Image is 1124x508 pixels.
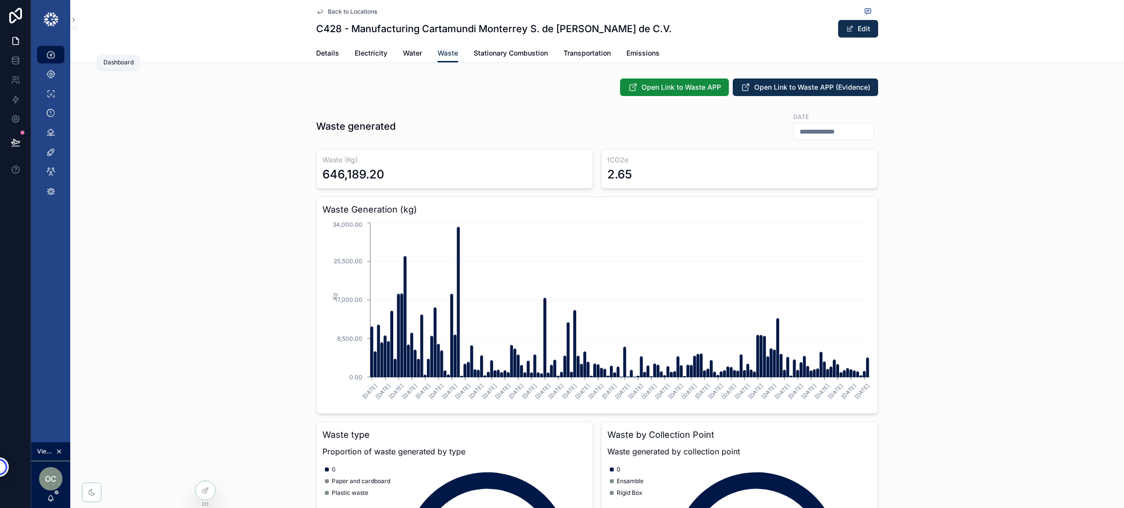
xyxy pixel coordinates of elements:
[827,383,844,400] text: [DATE]
[322,203,872,216] h3: Waste Generation (kg)
[617,489,642,497] span: Rigid Box
[601,383,618,400] text: [DATE]
[316,8,377,16] a: Back to Locations
[322,155,587,165] h3: Waste (Kg)
[627,383,644,400] text: [DATE]
[642,82,721,92] span: Open Link to Waste APP
[813,383,831,400] text: [DATE]
[607,155,872,165] h3: tCO2e
[607,167,632,182] div: 2.65
[694,383,711,400] text: [DATE]
[441,383,458,400] text: [DATE]
[800,383,818,400] text: [DATE]
[614,383,631,400] text: [DATE]
[374,383,392,400] text: [DATE]
[521,383,538,400] text: [DATE]
[337,335,362,342] tspan: 8,500.00
[334,257,362,265] tspan: 25,500.00
[617,477,643,485] span: Ensamble
[667,383,684,400] text: [DATE]
[322,167,384,182] div: 646,189.20
[587,383,605,400] text: [DATE]
[414,383,432,400] text: [DATE]
[438,48,458,58] span: Waste
[322,428,587,442] h3: Waste type
[45,473,57,485] span: OC
[467,383,485,400] text: [DATE]
[720,383,738,400] text: [DATE]
[607,446,872,457] span: Waste generated by collection point
[322,446,587,457] span: Proportion of waste generated by type
[403,44,422,64] a: Water
[563,48,611,58] span: Transportation
[316,44,339,64] a: Details
[734,383,751,400] text: [DATE]
[316,48,339,58] span: Details
[626,48,660,58] span: Emissions
[534,383,551,400] text: [DATE]
[332,466,336,473] span: 0
[773,383,791,400] text: [DATE]
[733,78,878,96] button: Open Link to Waste APP (Evidence)
[654,383,671,400] text: [DATE]
[355,48,387,58] span: Electricity
[494,383,512,400] text: [DATE]
[403,48,422,58] span: Water
[853,383,871,400] text: [DATE]
[454,383,472,400] text: [DATE]
[481,383,498,400] text: [DATE]
[332,477,390,485] span: Paper and cardboard
[322,220,872,408] div: chart
[316,119,396,133] h1: Waste generated
[754,82,870,92] span: Open Link to Waste APP (Evidence)
[427,383,445,400] text: [DATE]
[474,44,548,64] a: Stationary Combustion
[547,383,565,400] text: [DATE]
[840,383,858,400] text: [DATE]
[620,78,729,96] button: Open Link to Waste APP
[680,383,698,400] text: [DATE]
[37,448,54,455] span: Viewing as [PERSON_NAME]
[474,48,548,58] span: Stationary Combustion
[31,39,70,213] div: scrollable content
[331,293,338,300] tspan: Kg
[607,428,872,442] h3: Waste by Collection Point
[355,44,387,64] a: Electricity
[333,221,362,228] tspan: 34,000.00
[707,383,724,400] text: [DATE]
[387,383,405,400] text: [DATE]
[793,112,809,121] label: Date
[103,59,134,66] div: Dashboard
[328,8,377,16] span: Back to Locations
[641,383,658,400] text: [DATE]
[507,383,525,400] text: [DATE]
[574,383,591,400] text: [DATE]
[349,373,362,381] tspan: 0.00
[401,383,419,400] text: [DATE]
[335,296,362,303] tspan: 17,000.00
[787,383,804,400] text: [DATE]
[563,44,611,64] a: Transportation
[747,383,764,400] text: [DATE]
[626,44,660,64] a: Emissions
[561,383,578,400] text: [DATE]
[760,383,778,400] text: [DATE]
[617,466,621,473] span: 0
[43,12,59,27] img: App logo
[316,22,672,36] h1: C428 - Manufacturing Cartamundi Monterrey S. de [PERSON_NAME] de C.V.
[438,44,458,63] a: Waste
[332,489,368,497] span: Plastic waste
[838,20,878,38] button: Edit
[361,383,379,400] text: [DATE]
